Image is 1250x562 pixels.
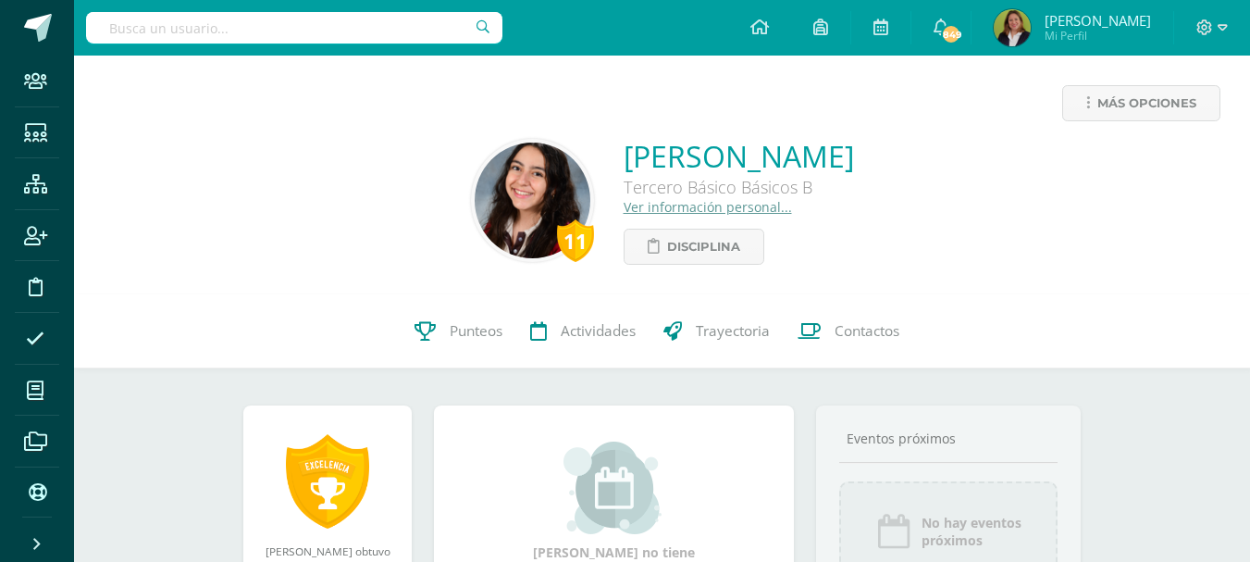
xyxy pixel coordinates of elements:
[561,321,636,341] span: Actividades
[557,219,594,262] div: 11
[667,230,740,264] span: Disciplina
[1062,85,1220,121] a: Más opciones
[624,176,854,198] div: Tercero Básico Básicos B
[624,198,792,216] a: Ver información personal...
[650,294,784,368] a: Trayectoria
[516,294,650,368] a: Actividades
[941,24,961,44] span: 849
[922,514,1021,549] span: No hay eventos próximos
[86,12,502,44] input: Busca un usuario...
[624,229,764,265] a: Disciplina
[624,136,854,176] a: [PERSON_NAME]
[784,294,913,368] a: Contactos
[875,513,912,550] img: event_icon.png
[450,321,502,341] span: Punteos
[475,143,590,258] img: 65e262f8e9cc0db49f9fe82b12d5b9f7.png
[262,543,393,558] div: [PERSON_NAME] obtuvo
[835,321,899,341] span: Contactos
[1045,28,1151,44] span: Mi Perfil
[1045,11,1151,30] span: [PERSON_NAME]
[839,430,1058,447] div: Eventos próximos
[563,442,664,534] img: event_small.png
[1097,86,1196,120] span: Más opciones
[696,321,770,341] span: Trayectoria
[401,294,516,368] a: Punteos
[994,9,1031,46] img: a164061a65f1df25e60207af94843a26.png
